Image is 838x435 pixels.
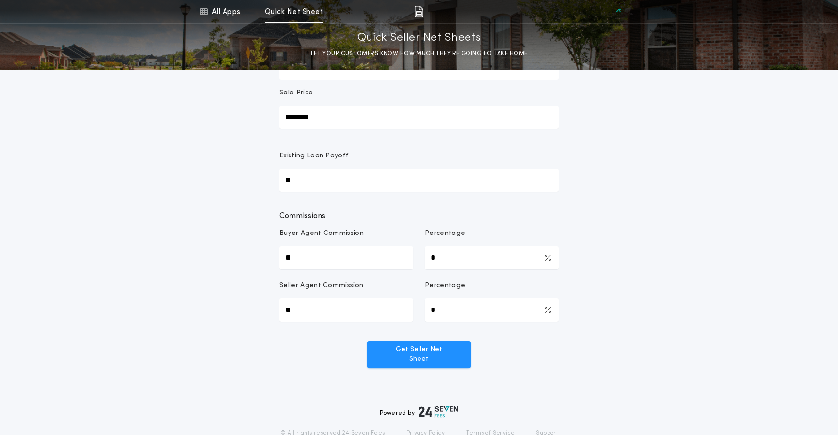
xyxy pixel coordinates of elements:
input: Buyer Agent Commission [279,246,413,269]
p: Existing Loan Payoff [279,151,349,161]
input: Percentage [425,298,559,322]
img: logo [419,406,458,418]
input: Existing Loan Payoff [279,169,559,192]
p: Percentage [425,281,465,291]
p: Sale Price [279,88,313,98]
img: img [414,6,423,17]
p: Buyer Agent Commission [279,229,364,238]
p: Percentage [425,229,465,238]
p: Quick Seller Net Sheets [357,31,481,46]
p: LET YOUR CUSTOMERS KNOW HOW MUCH THEY’RE GOING TO TAKE HOME [311,49,528,59]
input: Sale Price [279,106,559,129]
button: Get Seller Net Sheet [367,341,471,368]
input: Seller Agent Commission [279,298,413,322]
span: Commissions [279,210,559,222]
div: Powered by [380,406,458,418]
input: Percentage [425,246,559,269]
p: Seller Agent Commission [279,281,363,291]
img: vs-icon [601,7,635,16]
